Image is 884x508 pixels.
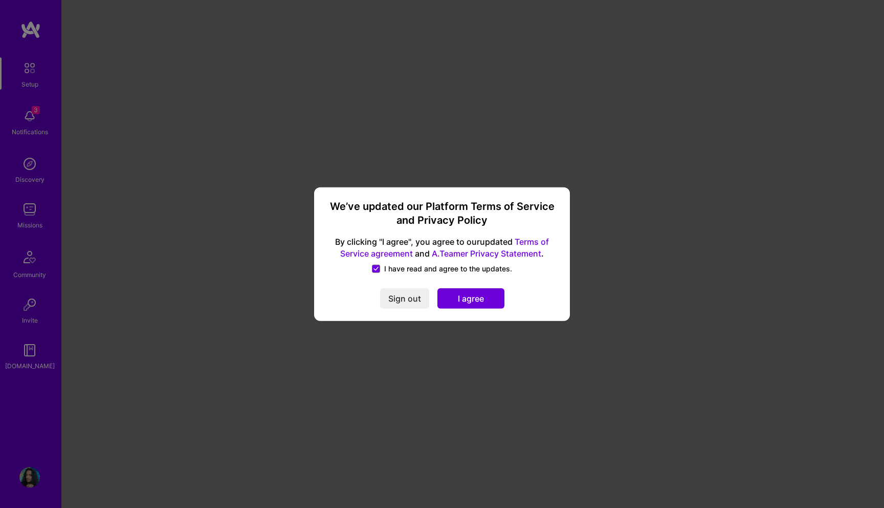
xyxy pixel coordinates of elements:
[437,288,504,308] button: I agree
[326,200,558,228] h3: We’ve updated our Platform Terms of Service and Privacy Policy
[380,288,429,308] button: Sign out
[432,248,541,258] a: A.Teamer Privacy Statement
[326,236,558,260] span: By clicking "I agree", you agree to our updated and .
[340,237,549,259] a: Terms of Service agreement
[384,263,512,273] span: I have read and agree to the updates.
